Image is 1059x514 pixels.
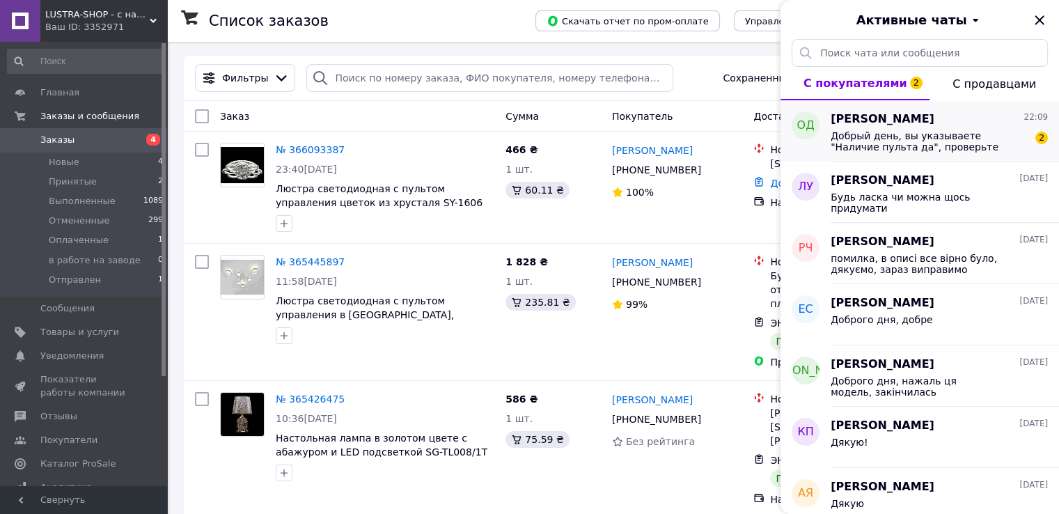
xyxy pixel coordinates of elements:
span: [PERSON_NAME] [831,234,934,250]
span: 11:58[DATE] [276,276,337,287]
span: Отмененные [49,215,109,227]
span: Доброго дня, добре [831,314,933,325]
a: № 365445897 [276,256,345,267]
span: [DATE] [1019,234,1048,246]
span: 1 шт. [505,164,533,175]
input: Поиск чата или сообщения [792,39,1048,67]
span: 100% [626,187,654,198]
span: Дякую! [831,437,868,448]
span: [DATE] [1019,479,1048,491]
button: Закрыть [1031,12,1048,29]
span: АЯ [798,485,813,501]
span: РЧ [799,240,813,256]
div: [PERSON_NAME], №2: [STREET_ADDRESS][PERSON_NAME] [770,406,912,448]
button: Скачать отчет по пром-оплате [535,10,720,31]
span: 2 [158,176,163,188]
span: 466 ₴ [505,144,538,155]
span: 299 [148,215,163,227]
span: Оплаченные [49,234,109,247]
span: Аналитика [40,481,92,494]
span: 1 шт. [505,413,533,424]
div: Получено [770,333,831,350]
span: [DATE] [1019,295,1048,307]
span: LUSTRA-SHOP - с нами светлее! [45,8,150,21]
span: 0 [158,254,163,267]
span: 4 [158,156,163,169]
span: помилка, в описі все вірно було, дякуємо, зараз виправимо [831,253,1028,275]
span: [PERSON_NAME] [831,479,934,495]
button: Активные чаты [819,11,1020,29]
span: Добрый день, вы указываете "Наличие пульта да", проверьте информацию пожалуйста, скорее всего дан... [831,130,1028,153]
h1: Список заказов [209,13,329,29]
span: ОД [797,118,814,134]
span: Активные чаты [856,11,967,29]
span: 23:40[DATE] [276,164,337,175]
span: [PERSON_NAME] [831,111,934,127]
span: 2 [1035,132,1048,144]
span: Выполненные [49,195,116,208]
span: Новые [49,156,79,169]
span: Каталог ProSale [40,458,116,470]
span: 10:36[DATE] [276,413,337,424]
span: Будь ласка чи можна щось придумати [831,192,1028,214]
button: Управление статусами [734,10,865,31]
span: Фильтры [222,71,268,85]
span: Без рейтинга [626,436,695,447]
div: Нова Пошта [770,392,912,406]
span: С продавцами [952,77,1036,91]
img: Фото товару [221,260,264,295]
div: Ваш ID: 3352971 [45,21,167,33]
div: Бурынь, Мобільное отделение №1 (до 30 кг): пл. Привокзальная, 4-я [770,269,912,311]
span: КП [797,424,813,440]
a: Фото товару [220,392,265,437]
span: Заказы и сообщения [40,110,139,123]
span: 2 [910,77,923,89]
span: [PERSON_NAME] [831,418,934,434]
span: Дякую [831,498,864,509]
span: 1 шт. [505,276,533,287]
div: Получено [770,470,831,487]
span: 4 [146,134,160,146]
a: [PERSON_NAME] [612,256,693,270]
span: Доставка и оплата [753,111,850,122]
span: 1089 [143,195,163,208]
img: Фото товару [221,393,264,436]
span: [PERSON_NAME] [760,363,852,379]
span: [PERSON_NAME] [831,295,934,311]
span: 1 [158,234,163,247]
a: Фото товару [220,143,265,187]
span: [PERSON_NAME] [831,173,934,189]
button: ЛУ[PERSON_NAME][DATE]Будь ласка чи можна щось придумати [780,162,1059,223]
div: [PHONE_NUMBER] [609,410,704,429]
span: Сумма [505,111,539,122]
span: ЕС [798,302,813,318]
span: 1 [158,274,163,286]
span: Показатели работы компании [40,373,129,398]
span: 1 828 ₴ [505,256,548,267]
div: Наложенный платеж [770,492,912,506]
div: Пром-оплата [770,355,912,369]
span: [DATE] [1019,173,1048,185]
div: Нова Пошта [770,255,912,269]
div: Наложенный платеж [770,196,912,210]
span: Покупатель [612,111,673,122]
a: [PERSON_NAME] [612,393,693,407]
span: Покупатели [40,434,97,446]
div: [PHONE_NUMBER] [609,160,704,180]
button: ОД[PERSON_NAME]22:09Добрый день, вы указываете "Наличие пульта да", проверьте информацию пожалуйс... [780,100,1059,162]
span: [DATE] [1019,418,1048,430]
span: Главная [40,86,79,99]
span: ЭН: 20 4512 6525 3931 [770,455,887,466]
button: ЕС[PERSON_NAME][DATE]Доброго дня, добре [780,284,1059,345]
div: 60.11 ₴ [505,182,569,198]
span: Люстра светодиодная с пультом управления цветок из хрусталя SY-1606 CR DIMMER [276,183,483,222]
a: [PERSON_NAME] [612,143,693,157]
span: Товары и услуги [40,326,119,338]
img: Фото товару [221,147,264,184]
span: Сохраненные фильтры: [723,71,845,85]
span: Скачать отчет по пром-оплате [547,15,709,27]
span: 586 ₴ [505,394,538,405]
a: Люстра светодиодная с пультом управления в [GEOGRAPHIC_DATA], детскую, зал SY-16066/4+3 WH [276,295,454,334]
span: Отзывы [40,410,77,423]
